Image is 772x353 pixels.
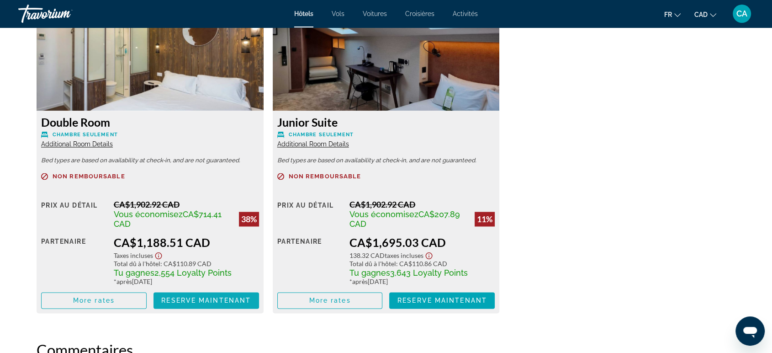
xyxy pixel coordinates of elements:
button: Show Taxes and Fees disclaimer [423,249,434,260]
span: More rates [309,297,351,304]
span: après [352,278,368,285]
button: User Menu [730,4,754,23]
div: : CA$110.89 CAD [114,260,259,267]
p: Bed types are based on availability at check-in, and are not guaranteed. [277,157,495,164]
span: CAD [694,11,708,18]
button: Change language [664,8,681,21]
div: Prix au détail [41,199,107,229]
a: Voitures [363,10,387,17]
span: Chambre seulement [53,132,118,138]
h3: Double Room [41,115,259,129]
button: Reserve maintenant [389,292,495,309]
span: Additional Room Details [277,140,349,148]
a: Vols [332,10,344,17]
div: CA$1,902.92 CAD [349,199,495,209]
span: CA$207.89 CAD [349,209,460,229]
span: Tu gagnes [114,268,154,278]
button: More rates [41,292,147,309]
div: CA$1,902.92 CAD [114,199,259,209]
button: More rates [277,292,383,309]
iframe: Bouton de lancement de la fenêtre de messagerie [735,316,765,346]
span: Taxes incluses [385,251,423,259]
a: Croisières [405,10,434,17]
div: * [DATE] [114,278,259,285]
span: Vous économisez [349,209,418,219]
button: Show Taxes and Fees disclaimer [153,249,164,260]
span: Vous économisez [114,209,183,219]
div: 38% [239,212,259,226]
a: Activités [453,10,478,17]
span: Tu gagnes [349,268,390,278]
span: Additional Room Details [41,140,113,148]
div: Prix au détail [277,199,343,229]
div: CA$1,188.51 CAD [114,235,259,249]
div: Partenaire [277,235,343,285]
span: Chambre seulement [289,132,354,138]
button: Reserve maintenant [153,292,259,309]
span: après [116,278,132,285]
div: * [DATE] [349,278,495,285]
span: 2,554 Loyalty Points [154,268,232,278]
span: Reserve maintenant [397,297,487,304]
span: fr [664,11,672,18]
span: Non remboursable [289,173,361,179]
div: : CA$110.86 CAD [349,260,495,267]
a: Hôtels [294,10,313,17]
span: CA$714.41 CAD [114,209,222,229]
span: CA [736,9,747,18]
a: Travorium [18,2,110,26]
div: CA$1,695.03 CAD [349,235,495,249]
span: Non remboursable [53,173,125,179]
span: 3,643 Loyalty Points [390,268,468,278]
span: 138.32 CAD [349,251,385,259]
span: Total dû à l'hôtel [349,260,396,267]
h3: Junior Suite [277,115,495,129]
span: Total dû à l'hôtel [114,260,160,267]
button: Change currency [694,8,716,21]
div: 11% [475,212,495,226]
span: Taxes incluses [114,251,153,259]
span: More rates [73,297,115,304]
div: Partenaire [41,235,107,285]
p: Bed types are based on availability at check-in, and are not guaranteed. [41,157,259,164]
span: Reserve maintenant [161,297,251,304]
